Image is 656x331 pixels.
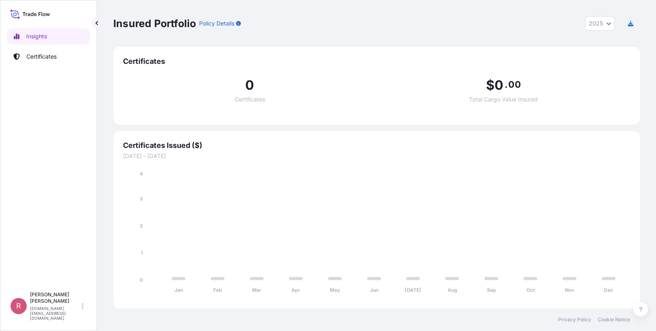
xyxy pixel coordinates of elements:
p: Policy Details [199,19,234,27]
p: Insights [26,32,47,40]
tspan: Dec [604,287,613,293]
span: [DATE] - [DATE] [123,152,630,160]
tspan: Oct [526,287,535,293]
tspan: Feb [213,287,222,293]
tspan: May [330,287,340,293]
tspan: Mar [252,287,261,293]
tspan: Aug [447,287,457,293]
tspan: Jan [174,287,183,293]
tspan: Apr [291,287,300,293]
a: Cookie Notice [598,316,630,323]
tspan: [DATE] [405,287,421,293]
tspan: 2 [140,223,143,229]
span: Certificates [235,97,265,102]
span: 0 [495,79,503,92]
button: Year Selector [585,16,615,31]
p: [PERSON_NAME] [PERSON_NAME] [30,291,80,304]
p: Certificates [26,53,57,61]
a: Privacy Policy [558,316,591,323]
tspan: Sep [486,287,496,293]
span: . [505,81,507,88]
a: Insights [7,28,90,44]
tspan: 1 [141,250,143,256]
tspan: 0 [140,277,143,283]
tspan: 3 [140,196,143,202]
a: Certificates [7,48,90,65]
span: 2025 [589,19,603,27]
tspan: 4 [140,171,143,177]
tspan: Jun [370,287,378,293]
span: Certificates [123,57,630,66]
span: Certificates Issued ($) [123,141,630,150]
p: [DOMAIN_NAME][EMAIL_ADDRESS][DOMAIN_NAME] [30,306,80,320]
span: $ [486,79,495,92]
span: 00 [508,81,520,88]
span: 0 [245,79,254,92]
p: Insured Portfolio [113,17,196,30]
span: R [16,302,21,310]
span: Total Cargo Value Insured [469,97,537,102]
tspan: Nov [565,287,575,293]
